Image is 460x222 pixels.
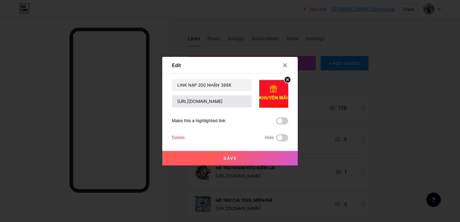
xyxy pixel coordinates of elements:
[172,95,252,107] input: URL
[172,134,185,141] div: Delete
[172,79,252,91] input: Title
[172,62,181,69] div: Edit
[172,117,225,125] div: Make this a highlighted link
[259,79,288,108] img: link_thumbnail
[162,151,298,165] button: Save
[265,134,274,141] span: Hide
[223,156,237,161] span: Save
